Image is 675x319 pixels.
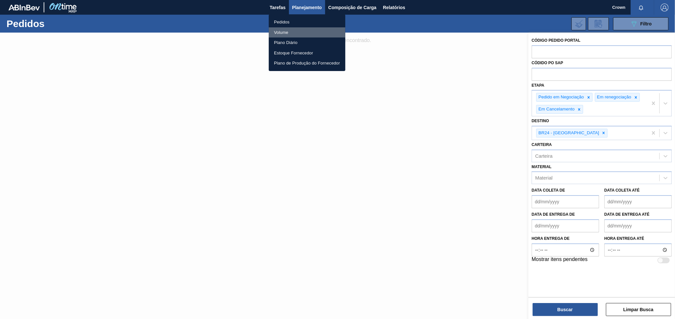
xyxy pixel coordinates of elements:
[269,37,345,48] a: Plano Diário
[269,17,345,27] a: Pedidos
[269,58,345,68] a: Plano de Produção do Fornecedor
[269,48,345,58] a: Estoque Fornecedor
[269,27,345,38] a: Volume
